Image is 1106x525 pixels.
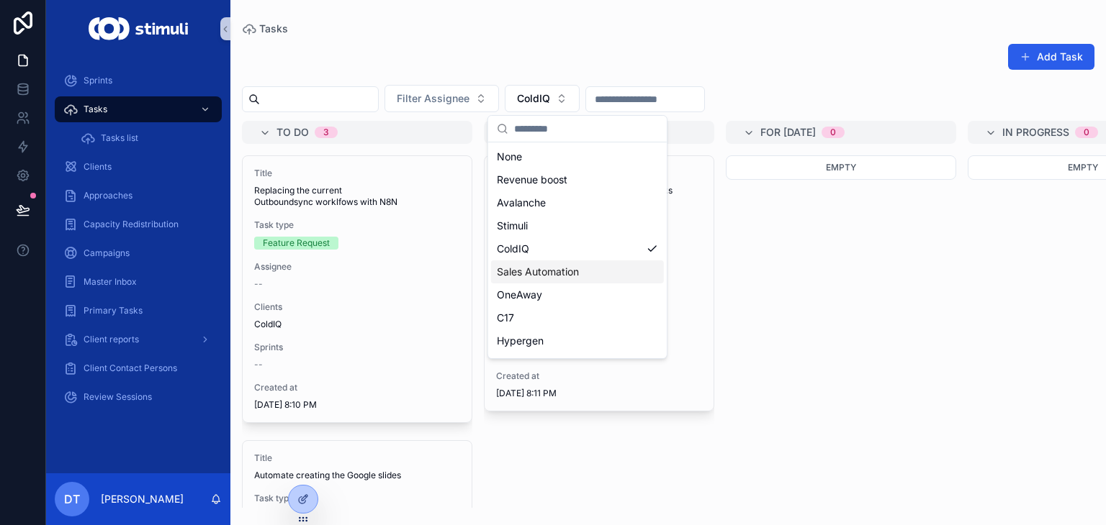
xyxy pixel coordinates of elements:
span: Created at [254,382,460,393]
span: Title [254,168,460,179]
span: Task type [254,493,460,504]
a: Master Inbox [55,269,222,295]
a: Primary Tasks [55,298,222,324]
span: Filter Assignee [397,91,469,106]
a: Clients [55,154,222,180]
span: C17 [497,311,514,325]
span: Tasks [259,22,288,36]
button: Select Button [385,85,499,112]
div: None [491,145,664,168]
span: To do [276,125,309,140]
p: [PERSON_NAME] [101,492,184,506]
span: Sprints [84,75,112,86]
span: ColdIQ [497,242,529,256]
span: Hypergen [497,334,544,348]
span: Created at [496,370,702,382]
span: Empty [826,162,856,173]
button: Add Task [1008,44,1094,70]
a: TitleAdd priority and expected due date to tasksTask typeFeedbackAssignee--ClientsColdIQSprints--... [484,155,714,411]
span: Client Contact Persons [84,362,177,374]
span: Avalanche [497,196,546,210]
div: 3 [323,127,329,138]
span: For [DATE] [760,125,816,140]
div: 0 [1084,127,1089,138]
span: Master Inbox [84,276,137,288]
a: Review Sessions [55,384,222,410]
a: Capacity Redistribution [55,211,222,237]
div: 0 [830,127,836,138]
span: [DATE] 8:11 PM [496,388,702,399]
span: ColdIQ [254,319,282,330]
a: Tasks list [72,125,222,151]
span: Sprints [254,342,460,353]
span: Primary Tasks [84,305,143,316]
a: Approaches [55,183,222,209]
span: Vangates [497,357,541,371]
div: Suggestions [488,142,667,358]
span: Automate creating the Google slides [254,470,460,481]
button: Select Button [505,85,580,112]
span: Assignee [254,261,460,273]
span: Replacing the current Outboundsync worklfows with N8N [254,185,460,208]
span: Task type [254,219,460,231]
span: -- [254,278,263,290]
span: Empty [1068,162,1098,173]
span: Tasks list [101,132,138,144]
span: Clients [84,161,112,173]
span: Campaigns [84,247,130,259]
a: Client reports [55,327,222,352]
span: Approaches [84,190,132,201]
span: Tasks [84,104,107,115]
a: TitleReplacing the current Outboundsync worklfows with N8NTask typeFeature RequestAssignee--Clien... [242,155,472,423]
span: DT [64,490,80,508]
a: Sprints [55,68,222,93]
span: [DATE] 8:10 PM [254,399,460,411]
span: Review Sessions [84,391,152,403]
span: Revenue boost [497,173,567,187]
span: -- [254,359,263,370]
span: Clients [254,301,460,313]
a: Client Contact Persons [55,355,222,381]
span: In progress [1002,125,1069,140]
a: Tasks [55,96,222,122]
span: Client reports [84,334,139,345]
a: Tasks [242,22,288,36]
a: Campaigns [55,240,222,266]
span: Capacity Redistribution [84,219,179,230]
span: OneAway [497,288,542,302]
span: Sales Automation [497,265,579,279]
span: Title [254,452,460,464]
span: Stimuli [497,219,528,233]
div: scrollable content [46,58,230,429]
div: Feature Request [263,237,330,250]
img: App logo [89,17,187,40]
span: ColdIQ [517,91,550,106]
